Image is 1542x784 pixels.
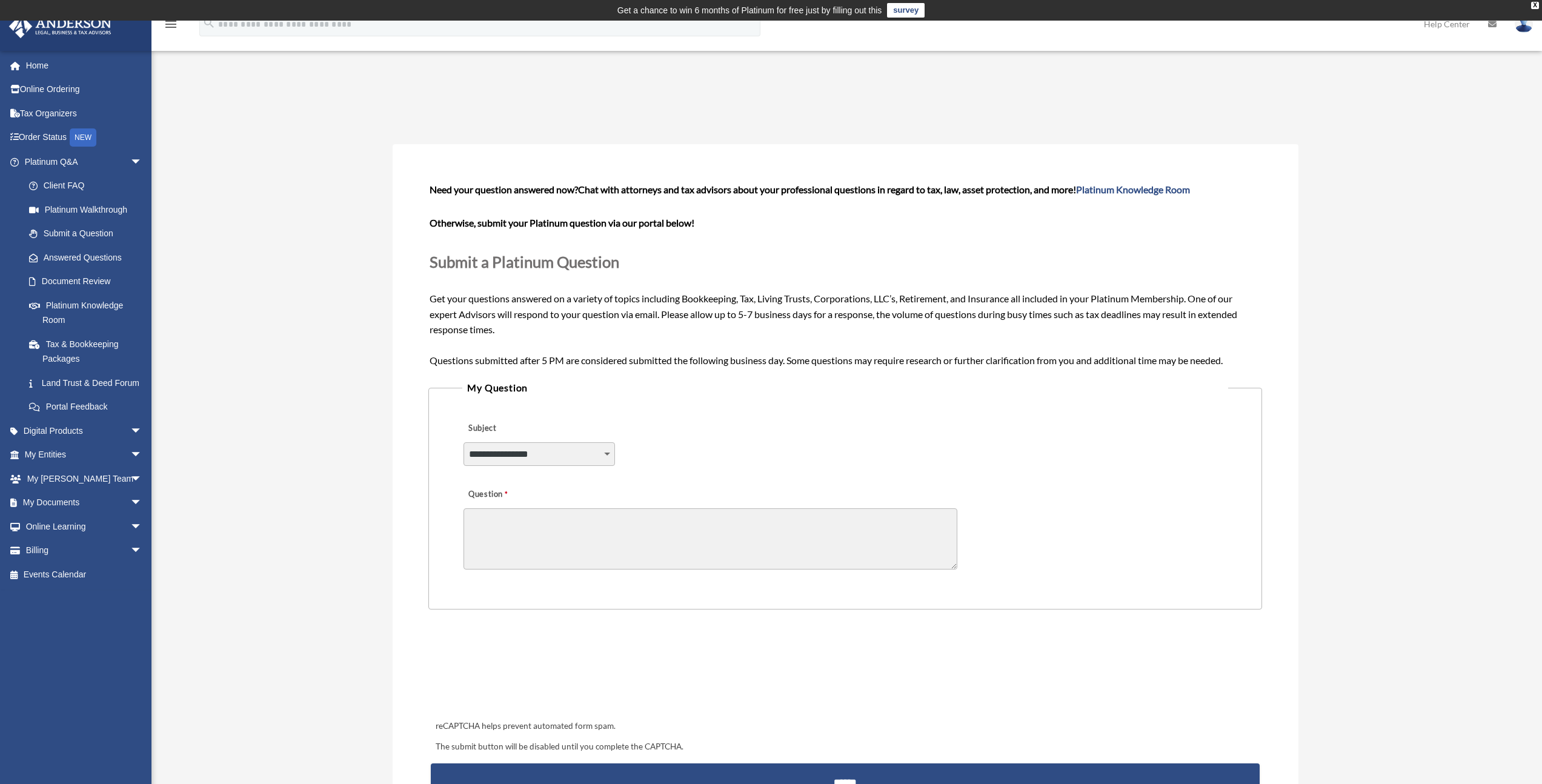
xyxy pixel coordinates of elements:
[5,15,115,38] img: Anderson Advisors Platinum Portal
[17,222,155,246] a: Submit a Question
[130,150,155,174] span: arrow_drop_down
[430,184,1260,366] span: Get your questions answered on a variety of topics including Bookkeeping, Tax, Living Trusts, Cor...
[130,514,155,539] span: arrow_drop_down
[164,17,178,32] i: menu
[70,128,96,147] div: NEW
[8,491,161,515] a: My Documentsarrow_drop_down
[431,719,1259,734] div: reCAPTCHA helps prevent automated form spam.
[8,78,161,102] a: Online Ordering
[164,21,178,32] a: menu
[8,53,161,78] a: Home
[462,379,1228,396] legend: My Question
[130,491,155,516] span: arrow_drop_down
[202,16,216,30] i: search
[8,101,161,125] a: Tax Organizers
[17,198,161,222] a: Platinum Walkthrough
[130,419,155,443] span: arrow_drop_down
[1531,2,1539,9] div: close
[130,443,155,468] span: arrow_drop_down
[8,125,161,150] a: Order StatusNEW
[578,184,1190,195] span: Chat with attorneys and tax advisors about your professional questions in regard to tax, law, ass...
[430,253,619,271] span: Submit a Platinum Question
[17,395,161,419] a: Portal Feedback
[8,150,161,174] a: Platinum Q&Aarrow_drop_down
[8,514,161,539] a: Online Learningarrow_drop_down
[8,443,161,467] a: My Entitiesarrow_drop_down
[1076,184,1190,195] a: Platinum Knowledge Room
[887,3,925,18] a: survey
[1515,15,1533,33] img: User Pic
[8,562,161,586] a: Events Calendar
[430,184,578,195] span: Need your question answered now?
[432,647,616,694] iframe: reCAPTCHA
[464,420,579,437] label: Subject
[17,245,161,270] a: Answered Questions
[8,419,161,443] a: Digital Productsarrow_drop_down
[8,467,161,491] a: My [PERSON_NAME] Teamarrow_drop_down
[17,371,161,395] a: Land Trust & Deed Forum
[431,740,1259,754] div: The submit button will be disabled until you complete the CAPTCHA.
[130,467,155,491] span: arrow_drop_down
[617,3,882,18] div: Get a chance to win 6 months of Platinum for free just by filling out this
[430,217,694,228] b: Otherwise, submit your Platinum question via our portal below!
[464,486,557,503] label: Question
[17,332,161,371] a: Tax & Bookkeeping Packages
[17,174,161,198] a: Client FAQ
[8,539,161,563] a: Billingarrow_drop_down
[130,539,155,563] span: arrow_drop_down
[17,293,161,332] a: Platinum Knowledge Room
[17,270,161,294] a: Document Review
